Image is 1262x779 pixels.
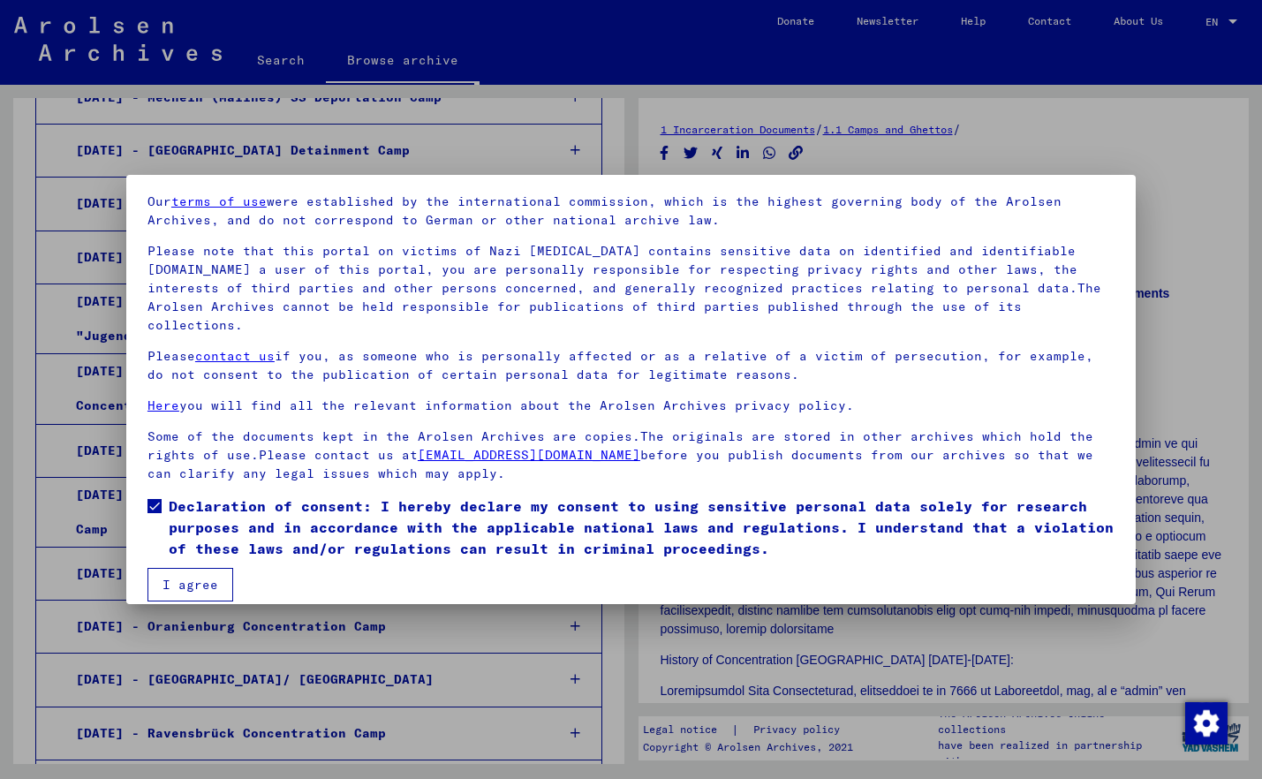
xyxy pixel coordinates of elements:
[169,495,1115,559] span: Declaration of consent: I hereby declare my consent to using sensitive personal data solely for r...
[147,347,1115,384] p: Please if you, as someone who is personally affected or as a relative of a victim of persecution,...
[418,447,640,463] a: [EMAIL_ADDRESS][DOMAIN_NAME]
[1185,702,1228,745] img: Change consent
[147,397,1115,415] p: you will find all the relevant information about the Arolsen Archives privacy policy.
[147,397,179,413] a: Here
[147,427,1115,483] p: Some of the documents kept in the Arolsen Archives are copies.The originals are stored in other a...
[147,568,233,601] button: I agree
[147,242,1115,335] p: Please note that this portal on victims of Nazi [MEDICAL_DATA] contains sensitive data on identif...
[195,348,275,364] a: contact us
[147,193,1115,230] p: Our were established by the international commission, which is the highest governing body of the ...
[171,193,267,209] a: terms of use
